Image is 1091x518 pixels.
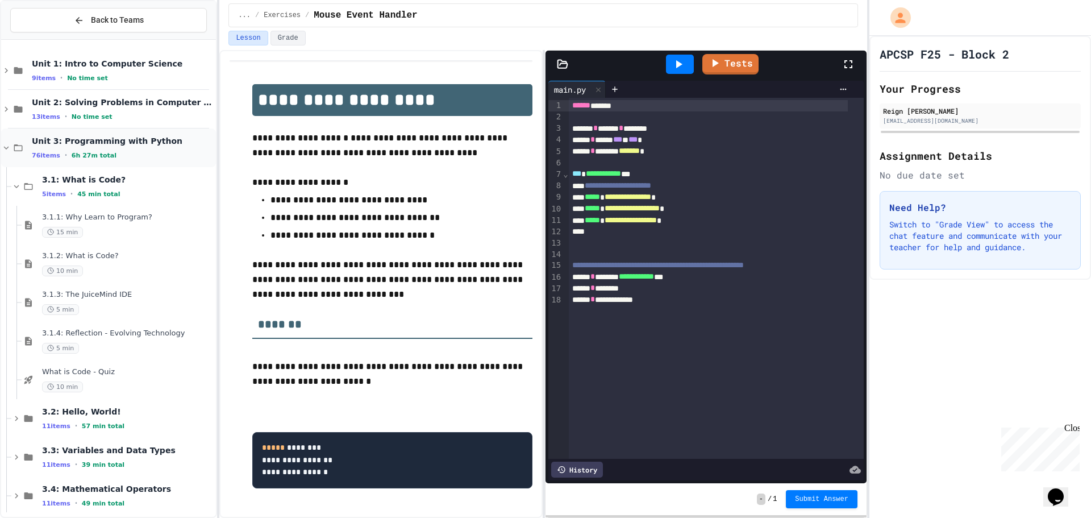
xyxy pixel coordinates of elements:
div: No due date set [880,168,1081,182]
span: / [768,495,772,504]
div: main.py [548,84,592,96]
span: 3.1.1: Why Learn to Program? [42,213,214,222]
button: Grade [270,31,306,45]
div: 4 [548,134,563,146]
a: Tests [702,54,759,74]
span: - [757,494,765,505]
div: 13 [548,238,563,249]
span: 5 min [42,343,79,354]
div: 14 [548,249,563,260]
span: No time set [72,113,113,121]
span: 3.1: What is Code? [42,175,214,185]
span: / [255,11,259,20]
iframe: chat widget [1043,473,1080,507]
div: 3 [548,123,563,134]
span: 9 items [32,74,56,82]
span: 3.3: Variables and Data Types [42,445,214,455]
span: • [75,460,77,469]
h3: Need Help? [889,201,1071,214]
span: 39 min total [82,461,124,469]
button: Lesson [228,31,268,45]
div: My Account [878,5,914,31]
div: 1 [548,100,563,111]
span: / [305,11,309,20]
iframe: chat widget [997,423,1080,471]
span: 10 min [42,382,83,392]
span: 3.1.2: What is Code? [42,251,214,261]
div: 6 [548,158,563,169]
span: Unit 3: Programming with Python [32,136,214,146]
span: 5 items [42,190,66,198]
div: 17 [548,283,563,295]
h1: APCSP F25 - Block 2 [880,46,1009,62]
span: 49 min total [82,500,124,507]
div: History [551,462,603,478]
div: 11 [548,215,563,226]
span: 45 min total [77,190,120,198]
span: Unit 1: Intro to Computer Science [32,59,214,69]
span: Mouse Event Handler [314,9,417,22]
span: 15 min [42,227,83,238]
span: 5 min [42,304,79,315]
span: 11 items [42,500,70,507]
div: 15 [548,260,563,271]
div: 18 [548,295,563,306]
div: Chat with us now!Close [5,5,78,72]
p: Switch to "Grade View" to access the chat feature and communicate with your teacher for help and ... [889,219,1071,253]
div: 9 [548,192,563,203]
span: • [65,112,67,121]
span: ... [238,11,251,20]
span: 76 items [32,152,60,159]
span: Unit 2: Solving Problems in Computer Science [32,97,214,107]
span: What is Code - Quiz [42,367,214,377]
div: [EMAIL_ADDRESS][DOMAIN_NAME] [883,117,1077,125]
span: Exercises [264,11,301,20]
div: 16 [548,272,563,283]
div: main.py [548,81,606,98]
div: 10 [548,204,563,215]
span: • [65,151,67,160]
button: Submit Answer [786,490,857,508]
span: 11 items [42,422,70,430]
span: 3.2: Hello, World! [42,407,214,417]
span: 13 items [32,113,60,121]
div: 7 [548,169,563,180]
span: 10 min [42,266,83,276]
span: • [75,421,77,430]
div: 8 [548,180,563,192]
div: Reign [PERSON_NAME] [883,106,1077,116]
h2: Assignment Details [880,148,1081,164]
span: Fold line [563,169,568,179]
span: • [60,73,63,82]
span: • [70,189,73,198]
button: Back to Teams [10,8,207,32]
div: 2 [548,111,563,123]
span: 11 items [42,461,70,469]
span: 3.1.3: The JuiceMind IDE [42,290,214,300]
div: 12 [548,226,563,238]
div: 5 [548,146,563,158]
span: Submit Answer [795,495,848,504]
span: 6h 27m total [72,152,116,159]
span: Back to Teams [91,14,144,26]
span: 1 [773,495,777,504]
span: 3.1.4: Reflection - Evolving Technology [42,329,214,338]
span: 57 min total [82,422,124,430]
span: 3.4: Mathematical Operators [42,484,214,494]
h2: Your Progress [880,81,1081,97]
span: No time set [67,74,108,82]
span: • [75,499,77,508]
